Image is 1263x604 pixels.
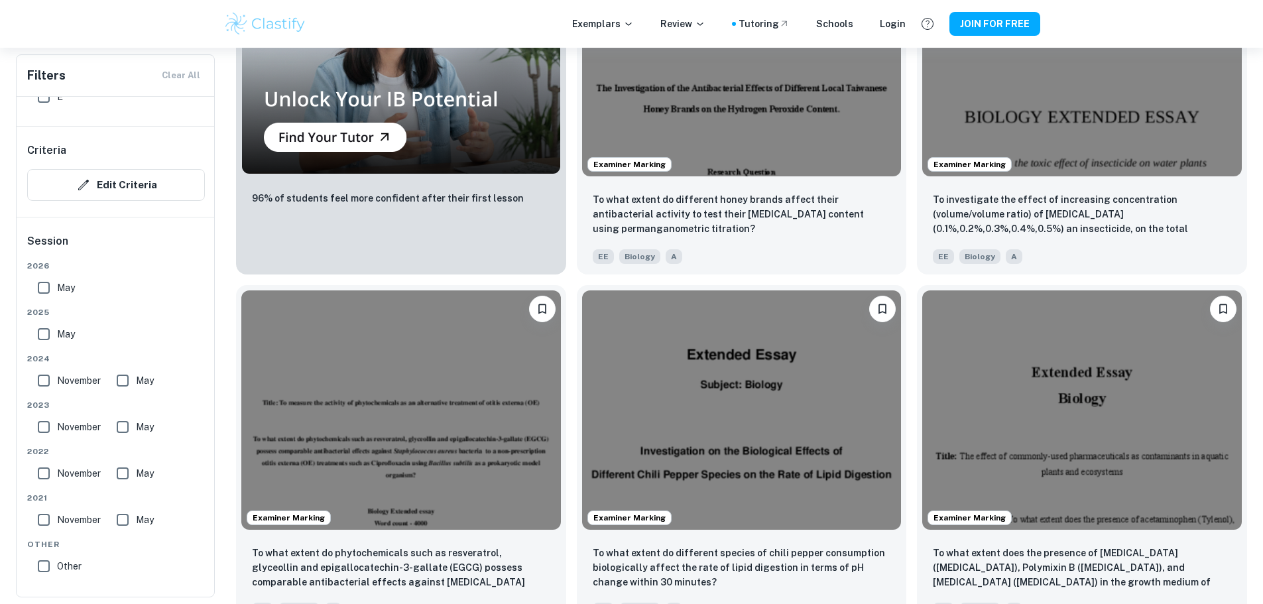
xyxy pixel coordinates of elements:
p: To what extent do different species of chili pepper consumption biologically affect the rate of l... [593,546,891,589]
a: Login [880,17,906,31]
span: Examiner Marking [247,512,330,524]
span: 2021 [27,492,205,504]
button: Please log in to bookmark exemplars [1210,296,1236,322]
span: May [136,420,154,434]
span: 2022 [27,446,205,457]
span: Examiner Marking [588,158,671,170]
span: Biology [619,249,660,264]
p: To what extent does the presence of acetaminophen (Tylenol), Polymixin B (Polysporin), and diphen... [933,546,1231,591]
span: EE [933,249,954,264]
span: A [1006,249,1022,264]
span: 2026 [27,260,205,272]
a: Schools [816,17,853,31]
h6: Filters [27,66,66,85]
a: Tutoring [739,17,790,31]
span: May [136,513,154,527]
button: Edit Criteria [27,169,205,201]
span: 2023 [27,399,205,411]
span: November [57,466,101,481]
button: Please log in to bookmark exemplars [529,296,556,322]
span: Examiner Marking [928,512,1011,524]
p: Review [660,17,705,31]
span: May [136,373,154,388]
p: 96% of students feel more confident after their first lesson [252,191,524,206]
button: Please log in to bookmark exemplars [869,296,896,322]
span: Other [27,538,205,550]
span: Examiner Marking [588,512,671,524]
button: JOIN FOR FREE [949,12,1040,36]
img: Biology EE example thumbnail: To what extent does the presence of acet [922,290,1242,530]
h6: Session [27,233,205,260]
span: EE [593,249,614,264]
p: Exemplars [572,17,634,31]
span: Examiner Marking [928,158,1011,170]
img: Clastify logo [223,11,308,37]
img: Biology EE example thumbnail: To what extent do phytochemicals such a [241,290,561,530]
span: Other [57,559,82,574]
p: To investigate the effect of increasing concentration (volume/volume ratio) of malathion (0.1%,0.... [933,192,1231,237]
span: 2025 [27,306,205,318]
span: May [57,280,75,295]
button: Help and Feedback [916,13,939,35]
span: May [57,327,75,341]
span: Biology [959,249,1000,264]
p: To what extent do phytochemicals such as resveratrol, glyceollin and epigallocatechin-3-gallate (... [252,546,550,591]
h6: Criteria [27,143,66,158]
span: 2024 [27,353,205,365]
p: To what extent do different honey brands affect their antibacterial activity to test their hydrog... [593,192,891,236]
span: November [57,513,101,527]
span: November [57,420,101,434]
span: May [136,466,154,481]
img: Biology EE example thumbnail: To what extent do different species of c [582,290,902,530]
span: November [57,373,101,388]
span: A [666,249,682,264]
span: E [57,90,63,104]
